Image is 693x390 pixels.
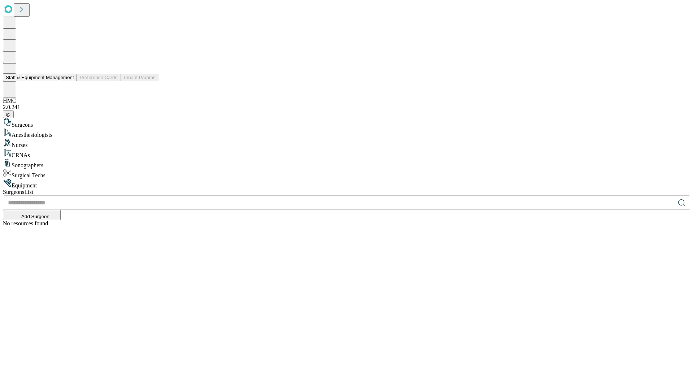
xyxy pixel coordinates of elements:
[3,97,690,104] div: HMC
[3,210,61,220] button: Add Surgeon
[3,128,690,138] div: Anesthesiologists
[3,74,77,81] button: Staff & Equipment Management
[3,138,690,148] div: Nurses
[3,179,690,189] div: Equipment
[21,214,49,219] span: Add Surgeon
[3,159,690,169] div: Sonographers
[3,189,690,195] div: Surgeons List
[3,110,14,118] button: @
[77,74,120,81] button: Preference Cards
[3,220,690,227] div: No resources found
[6,112,11,117] span: @
[120,74,158,81] button: Tenant Params
[3,118,690,128] div: Surgeons
[3,169,690,179] div: Surgical Techs
[3,148,690,159] div: CRNAs
[3,104,690,110] div: 2.0.241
